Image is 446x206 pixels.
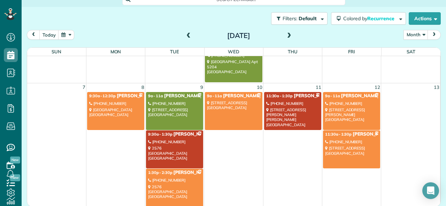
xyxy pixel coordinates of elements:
div: [STREET_ADDRESS][PERSON_NAME] [PERSON_NAME][GEOGRAPHIC_DATA] [266,107,319,127]
span: [PERSON_NAME] [174,131,212,137]
button: Month [403,30,428,39]
button: Actions [409,12,441,25]
div: [PHONE_NUMBER] [148,178,201,183]
button: next [428,30,441,39]
div: [PHONE_NUMBER] [325,139,378,144]
button: today [39,30,59,39]
div: [PHONE_NUMBER] [266,101,319,106]
span: Mon [110,49,121,54]
div: [PHONE_NUMBER] [89,101,142,106]
button: Filters: Default [271,12,328,25]
span: [PERSON_NAME] [353,131,391,137]
span: 9a - 11a [207,93,222,98]
span: [PERSON_NAME] [164,93,202,99]
span: 1:30p - 2:30p [148,170,172,175]
div: [STREET_ADDRESS] [GEOGRAPHIC_DATA] [148,107,201,117]
span: Sun [52,49,61,54]
span: Fri [348,49,355,54]
div: [PHONE_NUMBER] [325,101,378,106]
div: [STREET_ADDRESS] [GEOGRAPHIC_DATA] [325,146,378,156]
span: Recurrence [367,15,395,22]
a: 9 [200,83,204,91]
span: Tue [170,49,179,54]
div: [STREET_ADDRESS] [GEOGRAPHIC_DATA] [207,100,260,110]
span: Wed [228,49,239,54]
span: Default [299,15,317,22]
div: 2576 [GEOGRAPHIC_DATA] [GEOGRAPHIC_DATA] [148,146,201,161]
span: Thu [288,49,298,54]
a: Filters: Default [268,12,328,25]
a: 10 [256,83,263,91]
div: [PHONE_NUMBER] [148,139,201,144]
button: prev [27,30,40,39]
span: [PERSON_NAME] [117,93,155,99]
span: [PERSON_NAME] [294,93,332,99]
div: Open Intercom Messenger [422,182,439,199]
span: 9a - 11a [325,93,340,98]
span: Filters: [283,15,297,22]
div: [GEOGRAPHIC_DATA] Apt 5204 [GEOGRAPHIC_DATA] [207,59,260,74]
a: 8 [141,83,145,91]
button: Colored byRecurrence [331,12,406,25]
a: 7 [82,83,86,91]
span: 11:30a - 1:30p [266,93,293,98]
span: New [10,157,20,163]
span: Colored by [343,15,397,22]
div: [STREET_ADDRESS] [PERSON_NAME][GEOGRAPHIC_DATA] [325,107,378,122]
span: Sat [407,49,415,54]
span: [PERSON_NAME] [223,93,261,99]
span: [PERSON_NAME]-Guest House [GEOGRAPHIC_DATA] [174,170,291,175]
span: 11:30a - 1:30p [325,132,352,137]
span: 9a - 11a [148,93,163,98]
a: 13 [433,83,440,91]
span: [PERSON_NAME] [341,93,379,99]
a: 12 [374,83,381,91]
span: 9:30a - 1:30p [148,132,172,137]
span: 9:30a - 12:30p [89,93,116,98]
div: [GEOGRAPHIC_DATA] [GEOGRAPHIC_DATA] [89,107,142,117]
h2: [DATE] [195,32,282,39]
a: 11 [315,83,322,91]
div: 2576 [GEOGRAPHIC_DATA] [GEOGRAPHIC_DATA] [148,184,201,199]
div: [PHONE_NUMBER] [148,101,201,106]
